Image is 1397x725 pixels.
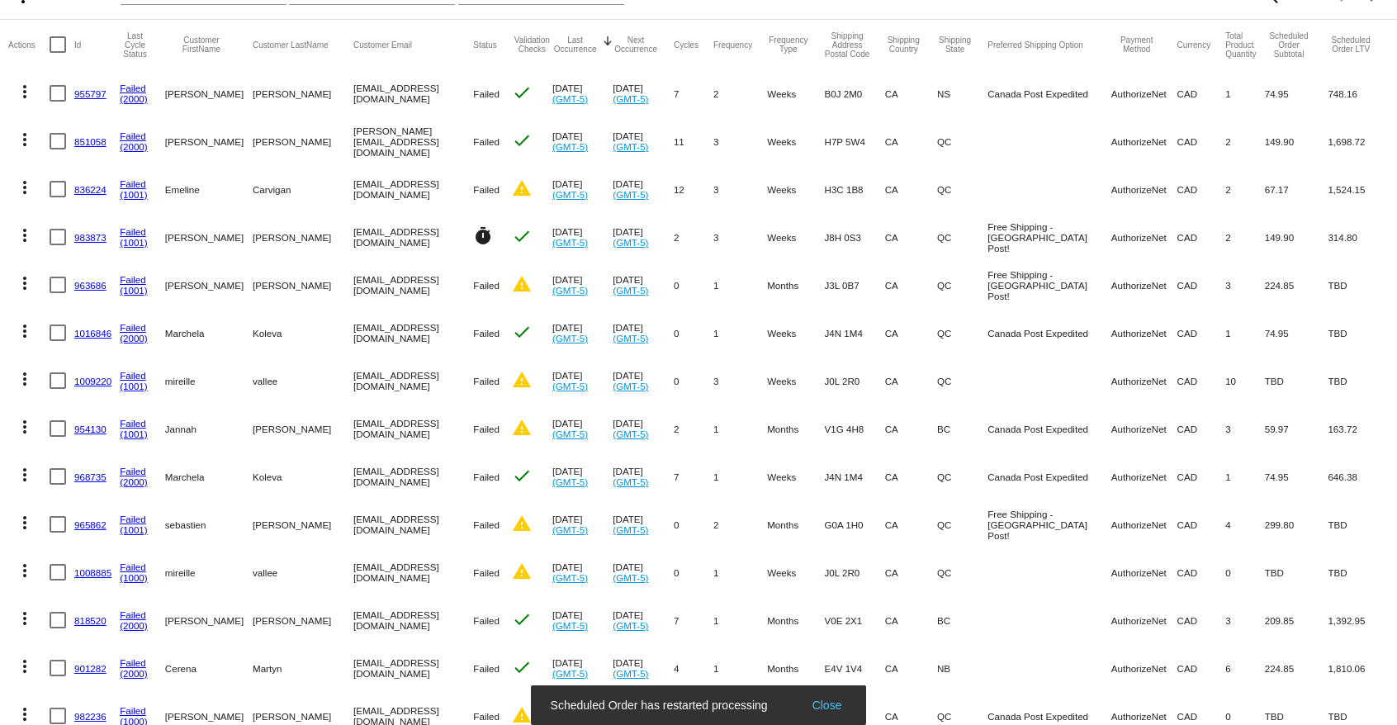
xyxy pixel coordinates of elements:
[674,596,713,644] mat-cell: 7
[1265,69,1328,117] mat-cell: 74.95
[885,117,937,165] mat-cell: CA
[1328,548,1388,596] mat-cell: TBD
[120,285,148,296] a: (1001)
[165,165,253,213] mat-cell: Emeline
[120,83,146,93] a: Failed
[1111,596,1177,644] mat-cell: AuthorizeNet
[120,189,148,200] a: (1001)
[713,165,767,213] mat-cell: 3
[713,117,767,165] mat-cell: 3
[713,357,767,405] mat-cell: 3
[165,644,253,692] mat-cell: Cerena
[937,596,987,644] mat-cell: BC
[120,381,148,391] a: (1001)
[473,40,496,50] button: Change sorting for Status
[552,141,588,152] a: (GMT-5)
[674,213,713,261] mat-cell: 2
[613,620,648,631] a: (GMT-5)
[253,405,353,453] mat-cell: [PERSON_NAME]
[1225,548,1265,596] mat-cell: 0
[1111,261,1177,309] mat-cell: AuthorizeNet
[552,405,613,453] mat-cell: [DATE]
[253,357,353,405] mat-cell: vallee
[613,333,648,344] a: (GMT-5)
[552,620,588,631] a: (GMT-5)
[15,465,35,485] mat-icon: more_vert
[1111,117,1177,165] mat-cell: AuthorizeNet
[767,453,824,500] mat-cell: Weeks
[767,405,824,453] mat-cell: Months
[552,261,613,309] mat-cell: [DATE]
[767,117,824,165] mat-cell: Weeks
[613,165,674,213] mat-cell: [DATE]
[552,524,588,535] a: (GMT-5)
[825,309,885,357] mat-cell: J4N 1M4
[1328,453,1388,500] mat-cell: 646.38
[1328,69,1388,117] mat-cell: 748.16
[165,36,238,54] button: Change sorting for CustomerFirstName
[74,136,107,147] a: 851058
[674,69,713,117] mat-cell: 7
[74,424,107,434] a: 954130
[674,117,713,165] mat-cell: 11
[552,596,613,644] mat-cell: [DATE]
[1177,405,1226,453] mat-cell: CAD
[74,280,107,291] a: 963686
[552,36,598,54] button: Change sorting for LastOccurrenceUtc
[713,453,767,500] mat-cell: 1
[1111,213,1177,261] mat-cell: AuthorizeNet
[674,357,713,405] mat-cell: 0
[353,644,473,692] mat-cell: [EMAIL_ADDRESS][DOMAIN_NAME]
[825,213,885,261] mat-cell: J8H 0S3
[613,500,674,548] mat-cell: [DATE]
[674,500,713,548] mat-cell: 0
[120,322,146,333] a: Failed
[353,40,412,50] button: Change sorting for CustomerEmail
[353,453,473,500] mat-cell: [EMAIL_ADDRESS][DOMAIN_NAME]
[120,31,150,59] button: Change sorting for LastProcessingCycleId
[987,261,1111,309] mat-cell: Free Shipping - [GEOGRAPHIC_DATA] Post!
[613,309,674,357] mat-cell: [DATE]
[1328,357,1388,405] mat-cell: TBD
[353,548,473,596] mat-cell: [EMAIL_ADDRESS][DOMAIN_NAME]
[120,476,148,487] a: (2000)
[1177,213,1226,261] mat-cell: CAD
[74,471,107,482] a: 968735
[937,309,987,357] mat-cell: QC
[1265,117,1328,165] mat-cell: 149.90
[552,93,588,104] a: (GMT-5)
[165,213,253,261] mat-cell: [PERSON_NAME]
[674,309,713,357] mat-cell: 0
[120,429,148,439] a: (1001)
[885,405,937,453] mat-cell: CA
[1225,165,1265,213] mat-cell: 2
[253,548,353,596] mat-cell: vallee
[613,596,674,644] mat-cell: [DATE]
[713,405,767,453] mat-cell: 1
[767,596,824,644] mat-cell: Months
[613,69,674,117] mat-cell: [DATE]
[1265,309,1328,357] mat-cell: 74.95
[353,117,473,165] mat-cell: [PERSON_NAME][EMAIL_ADDRESS][DOMAIN_NAME]
[767,357,824,405] mat-cell: Weeks
[253,500,353,548] mat-cell: [PERSON_NAME]
[885,165,937,213] mat-cell: CA
[552,429,588,439] a: (GMT-5)
[825,31,870,59] button: Change sorting for ShippingPostcode
[552,476,588,487] a: (GMT-5)
[552,644,613,692] mat-cell: [DATE]
[767,548,824,596] mat-cell: Weeks
[1177,165,1226,213] mat-cell: CAD
[613,381,648,391] a: (GMT-5)
[825,453,885,500] mat-cell: J4N 1M4
[253,165,353,213] mat-cell: Carvigan
[120,609,146,620] a: Failed
[1328,36,1373,54] button: Change sorting for LifetimeValue
[1111,453,1177,500] mat-cell: AuthorizeNet
[713,309,767,357] mat-cell: 1
[885,596,937,644] mat-cell: CA
[253,117,353,165] mat-cell: [PERSON_NAME]
[825,165,885,213] mat-cell: H3C 1B8
[1265,31,1314,59] button: Change sorting for Subtotal
[552,117,613,165] mat-cell: [DATE]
